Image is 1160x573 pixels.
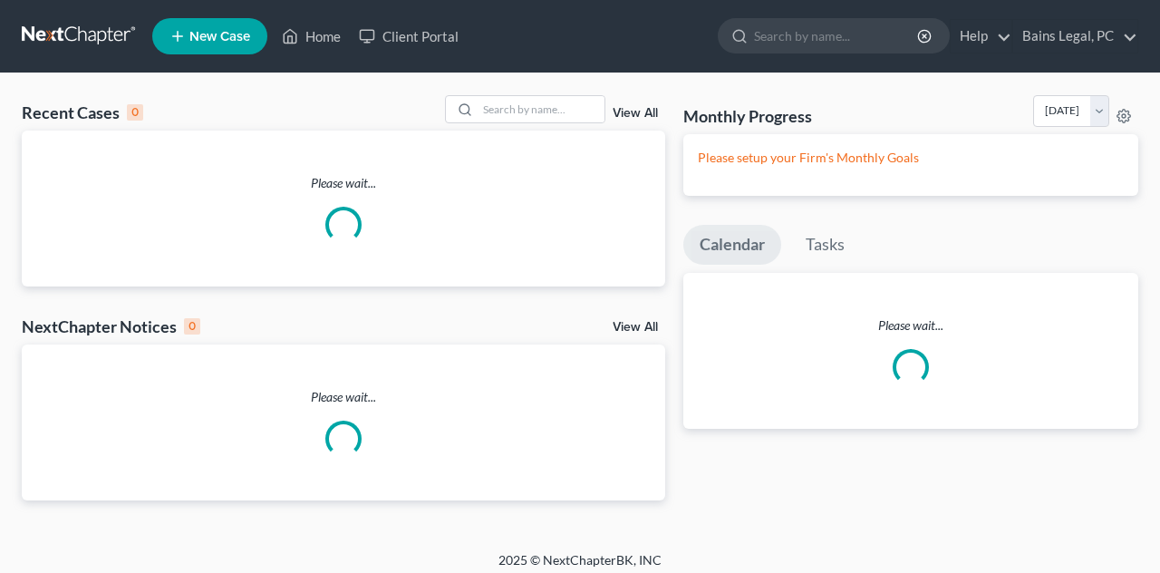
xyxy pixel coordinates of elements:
[273,20,350,53] a: Home
[127,104,143,121] div: 0
[683,225,781,265] a: Calendar
[613,107,658,120] a: View All
[613,321,658,334] a: View All
[683,316,1138,335] p: Please wait...
[1013,20,1137,53] a: Bains Legal, PC
[951,20,1011,53] a: Help
[350,20,468,53] a: Client Portal
[754,19,920,53] input: Search by name...
[22,316,200,337] div: NextChapter Notices
[184,318,200,335] div: 0
[22,388,665,406] p: Please wait...
[478,96,604,122] input: Search by name...
[789,225,861,265] a: Tasks
[189,30,250,44] span: New Case
[22,174,665,192] p: Please wait...
[22,102,143,123] div: Recent Cases
[698,149,1124,167] p: Please setup your Firm's Monthly Goals
[683,105,812,127] h3: Monthly Progress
